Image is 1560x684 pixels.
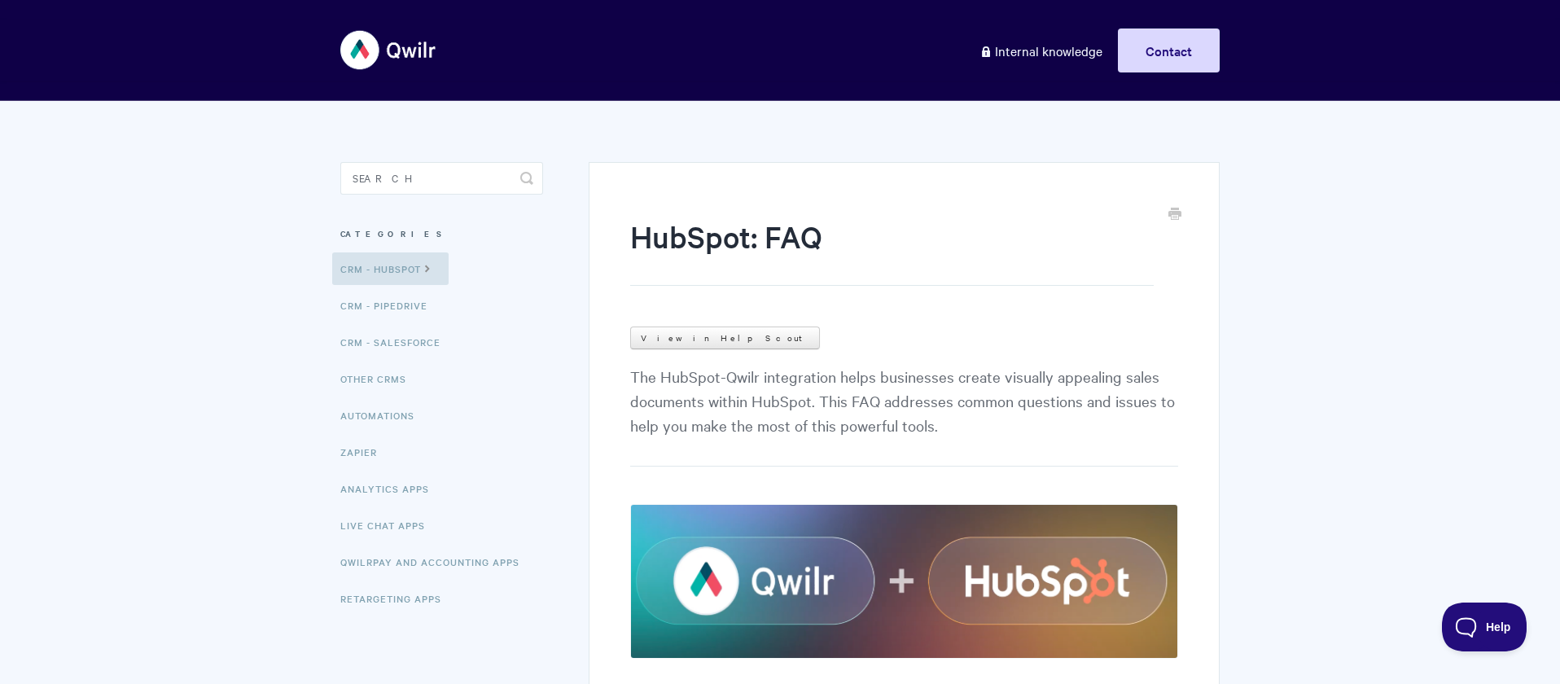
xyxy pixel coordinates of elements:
a: Analytics Apps [340,472,441,505]
a: CRM - Salesforce [340,326,453,358]
h1: HubSpot: FAQ [630,216,1154,286]
a: Contact [1118,28,1220,72]
a: CRM - Pipedrive [340,289,440,322]
a: Live Chat Apps [340,509,437,541]
iframe: Toggle Customer Support [1442,603,1527,651]
a: Other CRMs [340,362,418,395]
p: The HubSpot-Qwilr integration helps businesses create visually appealing sales documents within H... [630,364,1178,467]
a: QwilrPay and Accounting Apps [340,546,532,578]
a: Automations [340,399,427,432]
a: Zapier [340,436,389,468]
h3: Categories [340,219,543,248]
a: Internal knowledge [967,28,1115,72]
a: CRM - HubSpot [332,252,449,285]
img: Qwilr Help Center [340,20,437,81]
a: Print this Article [1168,206,1181,224]
a: Retargeting Apps [340,582,454,615]
input: Search [340,162,543,195]
img: file-Qg4zVhtoMw.png [630,504,1178,658]
a: View in Help Scout [630,327,820,349]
